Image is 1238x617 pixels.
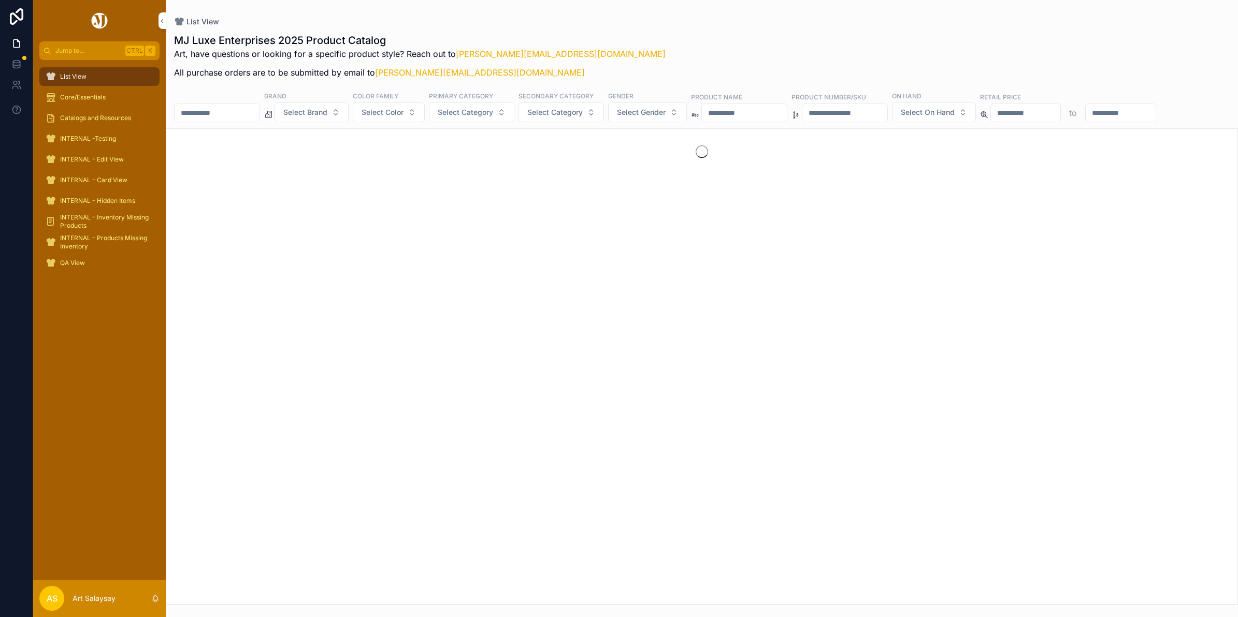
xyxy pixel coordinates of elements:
[39,150,160,169] a: INTERNAL - Edit View
[892,91,922,100] label: On Hand
[60,259,85,267] span: QA View
[362,107,404,117] span: Select Color
[39,192,160,210] a: INTERNAL - Hidden Items
[39,88,160,107] a: Core/Essentials
[33,60,166,286] div: scrollable content
[60,234,149,251] span: INTERNAL - Products Missing Inventory
[353,102,425,122] button: Select Button
[283,107,327,117] span: Select Brand
[60,213,149,230] span: INTERNAL - Inventory Missing Products
[519,102,604,122] button: Select Button
[146,47,154,55] span: K
[429,102,514,122] button: Select Button
[39,233,160,252] a: INTERNAL - Products Missing Inventory
[186,17,219,27] span: List View
[608,91,634,100] label: Gender
[55,47,121,55] span: Jump to...
[527,107,583,117] span: Select Category
[980,92,1021,101] label: Retail Price
[60,197,135,205] span: INTERNAL - Hidden Items
[617,107,666,117] span: Select Gender
[39,67,160,86] a: List View
[375,67,585,78] a: [PERSON_NAME][EMAIL_ADDRESS][DOMAIN_NAME]
[39,109,160,127] a: Catalogs and Resources
[90,12,109,29] img: App logo
[275,102,349,122] button: Select Button
[519,91,594,100] label: Secondary Category
[39,254,160,272] a: QA View
[60,135,116,143] span: INTERNAL -Testing
[791,92,866,101] label: Product Number/SKU
[174,17,219,27] a: List View
[892,102,976,122] button: Select Button
[47,592,57,605] span: AS
[608,102,687,122] button: Select Button
[60,114,131,122] span: Catalogs and Resources
[174,66,666,79] p: All purchase orders are to be submitted by email to
[60,155,124,164] span: INTERNAL - Edit View
[438,107,493,117] span: Select Category
[125,46,144,56] span: Ctrl
[60,93,106,101] span: Core/Essentials
[60,72,87,81] span: List View
[1069,107,1077,119] p: to
[264,91,286,100] label: Brand
[174,33,666,48] h1: MJ Luxe Enterprises 2025 Product Catalog
[429,91,493,100] label: Primary Category
[39,212,160,231] a: INTERNAL - Inventory Missing Products
[353,91,398,100] label: Color Family
[901,107,955,117] span: Select On Hand
[39,129,160,148] a: INTERNAL -Testing
[60,176,127,184] span: INTERNAL - Card View
[39,41,160,60] button: Jump to...CtrlK
[691,92,742,101] label: Product Name
[73,593,116,604] p: Art Salaysay
[39,171,160,189] a: INTERNAL - Card View
[456,49,666,59] a: [PERSON_NAME][EMAIL_ADDRESS][DOMAIN_NAME]
[174,48,666,60] p: Art, have questions or looking for a specific product style? Reach out to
